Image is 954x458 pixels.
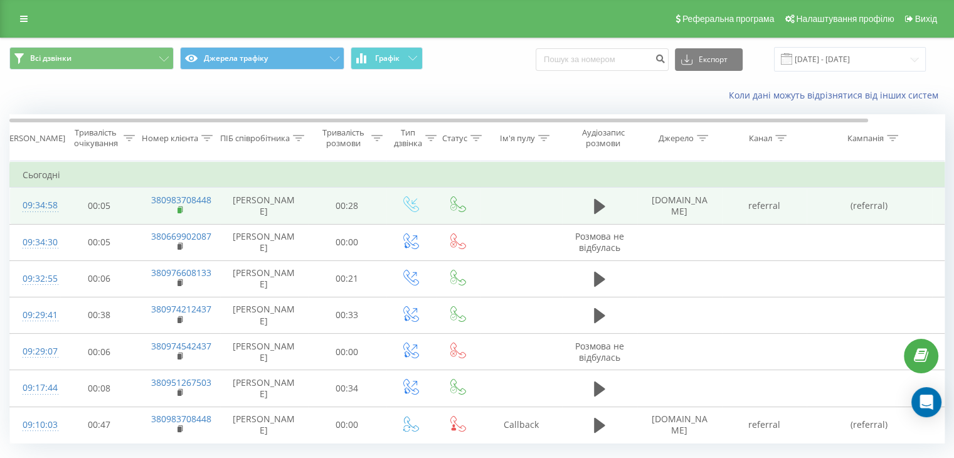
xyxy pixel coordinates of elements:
div: Статус [442,133,467,144]
td: 00:00 [308,224,386,260]
div: ПІБ співробітника [220,133,290,144]
div: Кампанія [847,133,884,144]
td: 00:38 [60,297,139,333]
div: 09:34:30 [23,230,48,255]
div: 09:10:03 [23,413,48,437]
div: Тривалість розмови [319,127,368,149]
td: [PERSON_NAME] [220,224,308,260]
td: referral [722,407,807,443]
td: 00:00 [308,407,386,443]
span: Реферальна програма [682,14,775,24]
div: Ім'я пулу [500,133,535,144]
td: 00:00 [308,334,386,370]
td: 00:34 [308,370,386,407]
span: Всі дзвінки [30,53,72,63]
span: Графік [375,54,400,63]
td: [PERSON_NAME] [220,188,308,224]
td: [PERSON_NAME] [220,297,308,333]
td: 00:08 [60,370,139,407]
button: Експорт [675,48,743,71]
div: 09:17:44 [23,376,48,400]
td: 00:06 [60,260,139,297]
td: referral [722,188,807,224]
span: Розмова не відбулась [575,230,624,253]
div: Аудіозапис розмови [573,127,633,149]
div: Тривалість очікування [71,127,120,149]
span: Розмова не відбулась [575,340,624,363]
div: Номер клієнта [142,133,198,144]
div: Канал [749,133,772,144]
td: (referral) [807,188,932,224]
div: 09:34:58 [23,193,48,218]
td: [PERSON_NAME] [220,260,308,297]
a: 380976608133 [151,267,211,279]
a: 380951267503 [151,376,211,388]
td: (referral) [807,407,932,443]
td: [PERSON_NAME] [220,407,308,443]
span: Вихід [915,14,937,24]
div: [PERSON_NAME] [2,133,65,144]
a: Коли дані можуть відрізнятися вiд інших систем [729,89,945,101]
button: Всі дзвінки [9,47,174,70]
td: 00:33 [308,297,386,333]
td: 00:05 [60,188,139,224]
td: [PERSON_NAME] [220,370,308,407]
span: Налаштування профілю [796,14,894,24]
td: Callback [480,407,562,443]
td: 00:05 [60,224,139,260]
a: 380983708448 [151,413,211,425]
div: Тип дзвінка [394,127,422,149]
a: 380974542437 [151,340,211,352]
td: 00:47 [60,407,139,443]
button: Джерела трафіку [180,47,344,70]
div: Джерело [659,133,694,144]
div: 09:32:55 [23,267,48,291]
input: Пошук за номером [536,48,669,71]
td: [DOMAIN_NAME] [637,188,722,224]
div: Open Intercom Messenger [911,387,941,417]
a: 380669902087 [151,230,211,242]
div: 09:29:07 [23,339,48,364]
div: 09:29:41 [23,303,48,328]
td: 00:28 [308,188,386,224]
td: [PERSON_NAME] [220,334,308,370]
button: Графік [351,47,423,70]
td: 00:06 [60,334,139,370]
td: [DOMAIN_NAME] [637,407,722,443]
a: 380983708448 [151,194,211,206]
td: 00:21 [308,260,386,297]
a: 380974212437 [151,303,211,315]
